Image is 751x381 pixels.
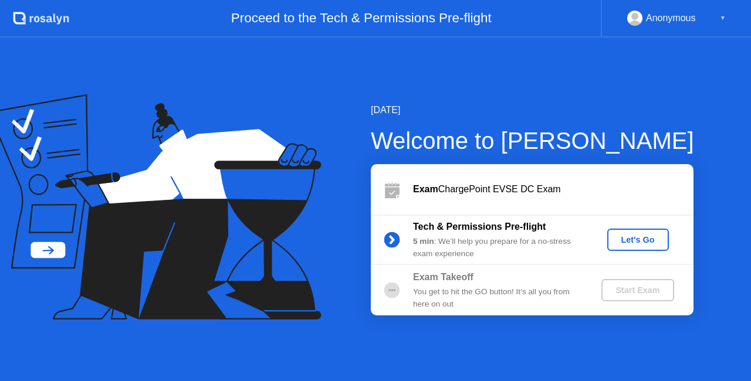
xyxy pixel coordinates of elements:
div: ▼ [720,11,726,26]
div: Start Exam [606,285,669,295]
b: 5 min [413,237,434,246]
div: ChargePoint EVSE DC Exam [413,182,694,196]
div: Anonymous [646,11,696,26]
button: Let's Go [607,229,669,251]
div: [DATE] [371,103,694,117]
button: Start Exam [601,279,674,301]
div: You get to hit the GO button! It’s all you from here on out [413,286,582,310]
b: Exam Takeoff [413,272,473,282]
b: Exam [413,184,438,194]
b: Tech & Permissions Pre-flight [413,222,546,232]
div: Let's Go [612,235,664,244]
div: Welcome to [PERSON_NAME] [371,123,694,158]
div: : We’ll help you prepare for a no-stress exam experience [413,236,582,260]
